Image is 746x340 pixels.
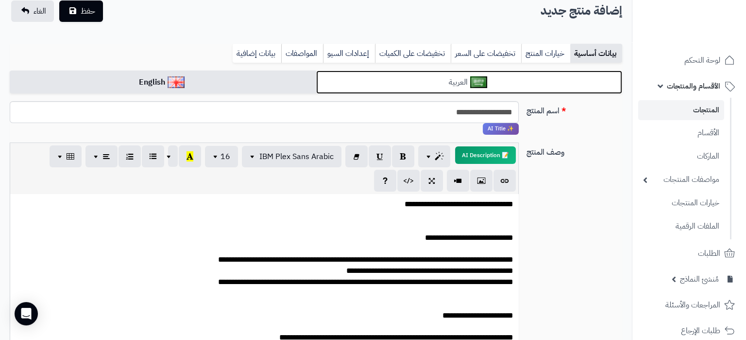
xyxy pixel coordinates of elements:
h2: إضافة منتج جديد [541,1,622,21]
a: English [10,71,316,94]
a: الأقسام [638,123,724,143]
span: الغاء [34,5,46,17]
span: IBM Plex Sans Arabic [259,151,334,162]
button: 📝 AI Description [455,146,516,164]
a: المراجعات والأسئلة [638,293,740,317]
a: بيانات إضافية [233,44,281,63]
span: الطلبات [698,247,720,260]
label: اسم المنتج [523,101,626,117]
div: Open Intercom Messenger [15,302,38,325]
a: المنتجات [638,100,724,120]
a: خيارات المنتج [521,44,570,63]
span: لوحة التحكم [684,54,720,67]
a: الماركات [638,146,724,167]
a: مواصفات المنتجات [638,169,724,190]
img: English [168,76,185,88]
button: 16 [205,146,238,167]
a: خيارات المنتجات [638,193,724,214]
span: مُنشئ النماذج [680,272,719,286]
img: logo-2.png [680,7,737,28]
a: العربية [316,71,623,94]
a: بيانات أساسية [570,44,622,63]
a: الغاء [11,0,54,22]
span: حفظ [81,5,95,17]
button: IBM Plex Sans Arabic [242,146,341,167]
a: الملفات الرقمية [638,216,724,237]
span: طلبات الإرجاع [681,324,720,338]
a: الطلبات [638,242,740,265]
a: إعدادات السيو [323,44,375,63]
a: تخفيضات على السعر [451,44,521,63]
a: تخفيضات على الكميات [375,44,451,63]
button: حفظ [59,0,103,22]
span: المراجعات والأسئلة [665,298,720,312]
label: وصف المنتج [523,143,626,158]
a: لوحة التحكم [638,49,740,72]
span: 16 [220,151,230,162]
span: انقر لاستخدام رفيقك الذكي [483,123,519,135]
a: المواصفات [281,44,323,63]
span: الأقسام والمنتجات [667,79,720,93]
img: العربية [470,76,487,88]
